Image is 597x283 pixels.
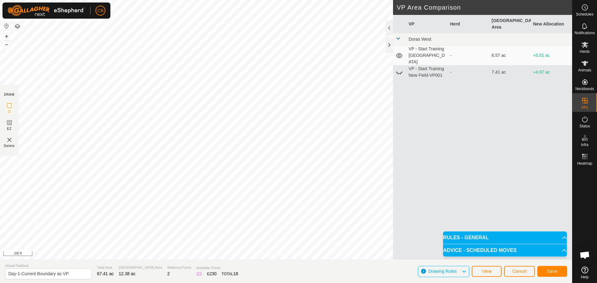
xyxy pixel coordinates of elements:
[578,68,591,72] span: Animals
[504,266,535,277] button: Cancel
[443,231,567,244] p-accordion-header: RULES - GENERAL
[448,15,489,33] th: Herd
[450,52,487,59] div: -
[531,66,572,79] td: +4.97 ac
[4,144,15,148] span: Delete
[222,271,238,277] div: TOTAL
[3,22,10,30] button: Reset Map
[7,126,12,131] span: EZ
[167,265,191,270] span: Watering Points
[472,266,502,277] button: View
[409,37,431,42] span: Doras West
[575,31,595,35] span: Notifications
[581,275,589,279] span: Help
[8,109,11,114] span: IZ
[581,143,588,147] span: Infra
[579,124,590,128] span: Status
[512,269,527,274] span: Cancel
[196,271,202,277] div: IZ
[5,263,92,268] span: Virtual Paddock
[581,106,588,109] span: VPs
[580,50,590,53] span: Herds
[531,46,572,66] td: +5.81 ac
[406,66,448,79] td: VP - Start Training New Field-VP001
[577,162,592,165] span: Heatmap
[261,251,285,257] a: Privacy Policy
[292,251,311,257] a: Contact Us
[572,264,597,281] a: Help
[119,265,162,270] span: [GEOGRAPHIC_DATA] Area
[196,265,238,271] span: Available Points
[443,244,567,257] p-accordion-header: ADVICE - SCHEDULED MOVES
[97,265,114,270] span: Total Area
[3,41,10,48] button: –
[489,66,531,79] td: 7.41 ac
[397,4,572,11] h2: VP Area Comparison
[167,271,170,276] span: 2
[406,15,448,33] th: VP
[482,269,492,274] span: View
[443,248,516,253] span: ADVICE - SCHEDULED MOVES
[212,271,217,276] span: 30
[576,246,594,264] div: Open chat
[14,23,21,30] button: Map Layers
[428,269,456,274] span: Drawing Rules
[489,15,531,33] th: [GEOGRAPHIC_DATA] Area
[575,87,594,91] span: Neckbands
[7,5,85,16] img: Gallagher Logo
[4,92,15,97] div: DRAW
[3,33,10,40] button: +
[537,266,567,277] button: Save
[576,12,593,16] span: Schedules
[406,46,448,66] td: VP - Start Training [GEOGRAPHIC_DATA]
[207,271,217,277] div: EZ
[97,271,114,276] span: 67.41 ac
[233,271,238,276] span: 18
[489,46,531,66] td: 6.57 ac
[450,69,487,75] div: -
[531,15,572,33] th: New Allocation
[119,271,136,276] span: 12.38 ac
[443,235,489,240] span: RULES - GENERAL
[200,271,202,276] span: 2
[6,136,13,144] img: VP
[547,269,558,274] span: Save
[97,7,103,14] span: CB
